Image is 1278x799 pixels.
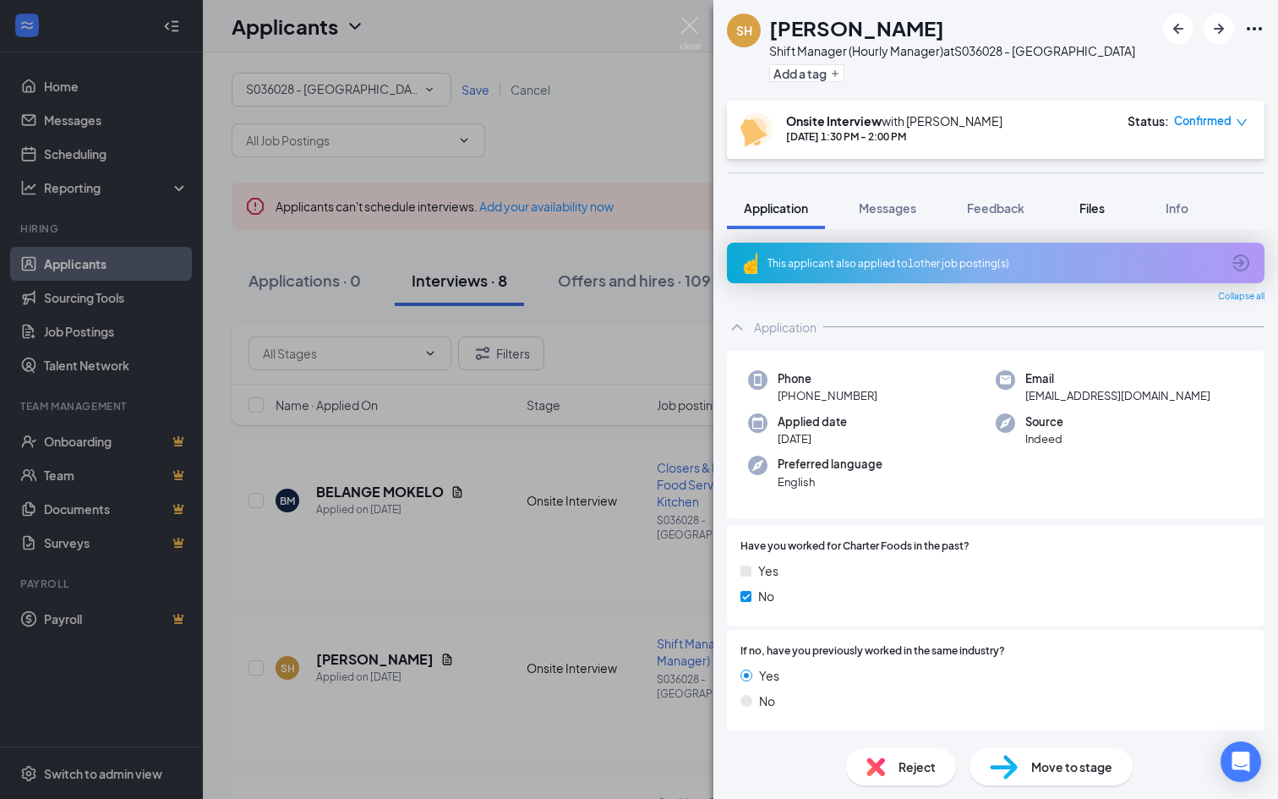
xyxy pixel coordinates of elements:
span: Files [1079,200,1105,216]
div: Application [754,319,816,336]
svg: Plus [830,68,840,79]
span: Feedback [967,200,1024,216]
span: No [758,587,774,605]
div: This applicant also applied to 1 other job posting(s) [767,256,1221,271]
div: Open Intercom Messenger [1221,742,1261,782]
svg: ArrowRight [1209,19,1229,39]
span: Collapse all [1218,290,1264,304]
span: If no, have you previously worked in the same industry? [740,643,1005,659]
span: Info [1166,200,1188,216]
span: Source [1025,413,1063,430]
span: Reject [898,758,936,776]
span: Confirmed [1174,112,1232,129]
div: Status : [1128,112,1169,129]
div: Shift Manager (Hourly Manager) at S036028 - [GEOGRAPHIC_DATA] [769,42,1135,59]
button: ArrowLeftNew [1163,14,1193,44]
b: Onsite Interview [786,113,882,129]
span: down [1236,117,1248,129]
button: PlusAdd a tag [769,64,844,82]
span: Applied date [778,413,847,430]
span: Yes [759,666,779,685]
span: Phone [778,370,877,387]
span: Preferred language [778,456,882,473]
svg: ArrowCircle [1231,253,1251,273]
span: [PHONE_NUMBER] [778,387,877,404]
span: Email [1025,370,1210,387]
svg: Ellipses [1244,19,1264,39]
h1: [PERSON_NAME] [769,14,944,42]
span: Indeed [1025,430,1063,447]
span: No [759,692,775,710]
button: ArrowRight [1204,14,1234,44]
span: [DATE] [778,430,847,447]
span: English [778,473,882,490]
span: Messages [859,200,916,216]
svg: ArrowLeftNew [1168,19,1188,39]
span: Have you worked for Charter Foods in the past? [740,539,969,555]
div: SH [736,22,752,39]
svg: ChevronUp [727,317,747,337]
span: Application [744,200,808,216]
span: Move to stage [1031,758,1112,776]
span: [EMAIL_ADDRESS][DOMAIN_NAME] [1025,387,1210,404]
div: [DATE] 1:30 PM - 2:00 PM [786,129,1002,144]
span: Yes [758,561,778,580]
div: with [PERSON_NAME] [786,112,1002,129]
